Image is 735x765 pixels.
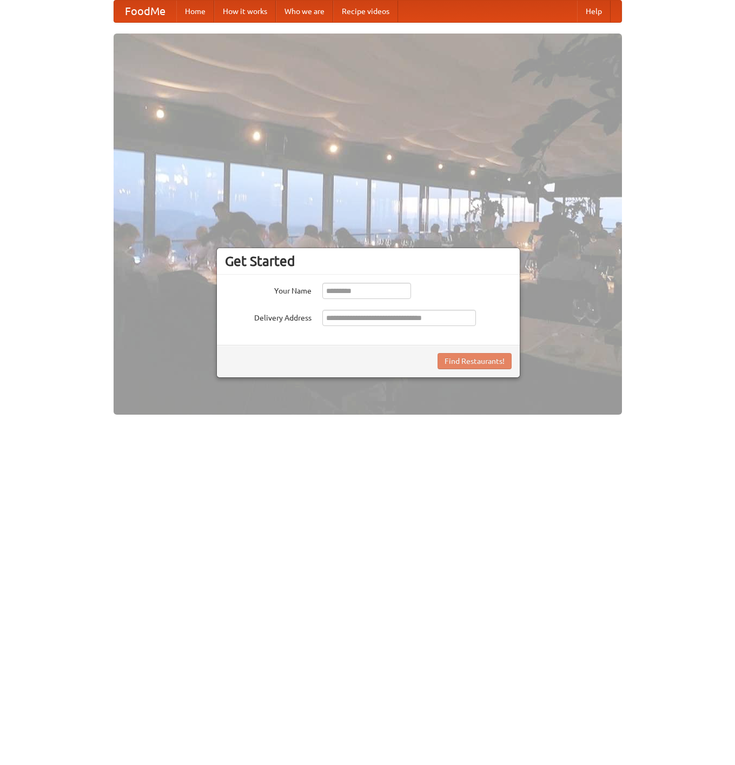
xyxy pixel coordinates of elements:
[176,1,214,22] a: Home
[438,353,512,369] button: Find Restaurants!
[276,1,333,22] a: Who we are
[225,283,312,296] label: Your Name
[225,310,312,323] label: Delivery Address
[214,1,276,22] a: How it works
[577,1,611,22] a: Help
[333,1,398,22] a: Recipe videos
[225,253,512,269] h3: Get Started
[114,1,176,22] a: FoodMe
